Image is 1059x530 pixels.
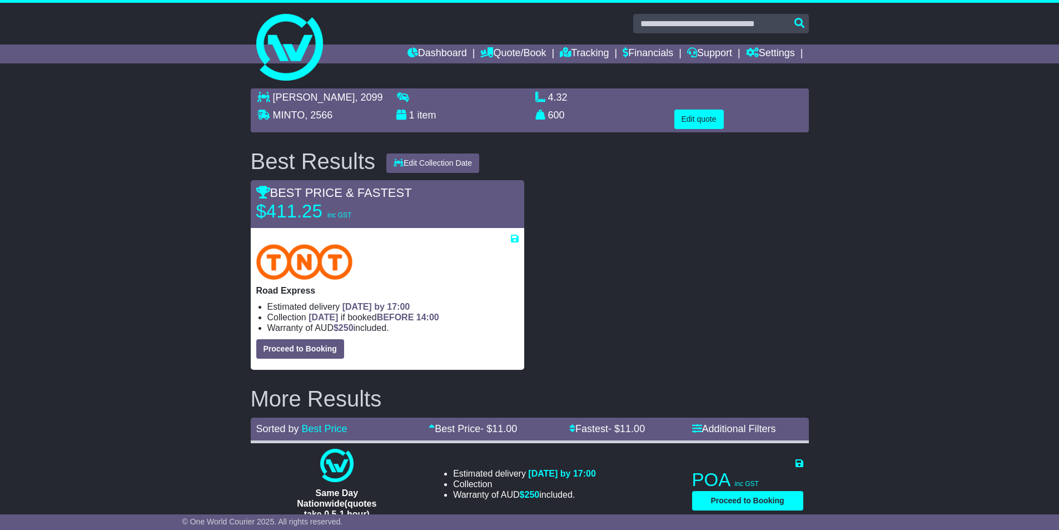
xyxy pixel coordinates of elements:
span: [DATE] by 17:00 [342,302,410,311]
span: inc GST [327,211,351,219]
span: $ [334,323,354,333]
span: , 2099 [355,92,383,103]
a: Fastest- $11.00 [569,423,645,434]
span: Same Day Nationwide(quotes take 0.5-1 hour) [297,488,376,519]
span: item [417,110,436,121]
a: Tracking [560,44,609,63]
a: Best Price [302,423,347,434]
span: inc GST [735,480,759,488]
span: [DATE] by 17:00 [528,469,596,478]
span: 11.00 [492,423,517,434]
a: Dashboard [407,44,467,63]
h2: More Results [251,387,809,411]
span: 11.00 [620,423,645,434]
span: [DATE] [309,313,338,322]
a: Support [687,44,732,63]
button: Proceed to Booking [256,339,344,359]
img: One World Courier: Same Day Nationwide(quotes take 0.5-1 hour) [320,449,354,482]
li: Estimated delivery [267,301,519,312]
span: BEFORE [377,313,414,322]
span: [PERSON_NAME] [273,92,355,103]
span: 1 [409,110,415,121]
button: Proceed to Booking [692,491,803,511]
span: 14:00 [416,313,439,322]
a: Quote/Book [480,44,546,63]
span: MINTO [273,110,305,121]
div: Best Results [245,149,381,174]
li: Collection [453,479,596,489]
a: Best Price- $11.00 [429,423,517,434]
p: POA [692,469,803,491]
a: Financials [623,44,673,63]
span: 4.32 [548,92,568,103]
p: Road Express [256,285,519,296]
li: Warranty of AUD included. [453,489,596,500]
span: - $ [608,423,645,434]
a: Settings [746,44,795,63]
span: 600 [548,110,565,121]
span: if booked [309,313,439,322]
span: - $ [480,423,517,434]
li: Warranty of AUD included. [267,323,519,333]
span: 250 [339,323,354,333]
span: $ [520,490,540,499]
p: $411.25 [256,200,395,222]
button: Edit Collection Date [386,153,479,173]
li: Estimated delivery [453,468,596,479]
span: , 2566 [305,110,332,121]
span: Sorted by [256,423,299,434]
button: Edit quote [674,110,724,129]
a: Additional Filters [692,423,776,434]
span: © One World Courier 2025. All rights reserved. [182,517,343,526]
span: BEST PRICE & FASTEST [256,186,412,200]
li: Collection [267,312,519,323]
img: TNT Domestic: Road Express [256,244,353,280]
span: 250 [525,490,540,499]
